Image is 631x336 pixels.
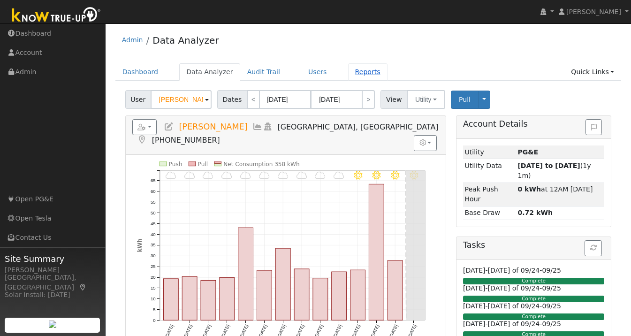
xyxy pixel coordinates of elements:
[354,171,362,179] i: 9/20 - Clear
[334,171,344,179] i: 9/19 - MostlyCloudy
[166,171,176,179] i: 9/10 - MostlyCloudy
[463,119,604,129] h5: Account Details
[240,63,287,81] a: Audit Trail
[463,159,516,183] td: Utility Data
[278,122,439,131] span: [GEOGRAPHIC_DATA], [GEOGRAPHIC_DATA]
[5,290,100,300] div: Solar Install: [DATE]
[517,162,580,169] strong: [DATE] to [DATE]
[257,270,272,320] rect: onclick=""
[179,63,240,81] a: Data Analyzer
[198,161,208,168] text: Pull
[151,178,156,183] text: 65
[223,161,300,168] text: Net Consumption 358 kWh
[463,302,604,310] h6: [DATE]-[DATE] of 09/24-09/25
[517,162,591,179] span: (1y 1m)
[252,122,263,131] a: Multi-Series Graph
[517,148,538,156] strong: ID: 17324628, authorized: 09/24/25
[79,283,87,291] a: Map
[169,161,182,168] text: Push
[182,276,197,320] rect: onclick=""
[136,238,143,252] text: kWh
[369,184,384,320] rect: onclick=""
[388,260,403,320] rect: onclick=""
[585,119,602,135] button: Issue History
[463,278,604,284] div: Complete
[585,240,602,256] button: Refresh
[151,210,156,215] text: 50
[238,228,253,320] rect: onclick=""
[294,269,309,320] rect: onclick=""
[151,296,156,301] text: 10
[348,63,388,81] a: Reports
[517,185,541,193] strong: 0 kWh
[49,321,56,328] img: retrieve
[278,171,289,179] i: 9/16 - MostlyCloudy
[315,171,326,179] i: 9/18 - MostlyCloudy
[151,221,156,226] text: 45
[463,313,604,320] div: Complete
[313,278,328,321] rect: onclick=""
[459,96,471,103] span: Pull
[221,171,232,179] i: 9/13 - MostlyCloudy
[137,135,147,145] a: Map
[463,145,516,159] td: Utility
[275,248,290,320] rect: onclick=""
[451,91,479,109] button: Pull
[380,90,407,109] span: View
[463,296,604,302] div: Complete
[115,63,166,81] a: Dashboard
[151,253,156,258] text: 30
[151,264,156,269] text: 25
[5,252,100,265] span: Site Summary
[153,307,155,312] text: 5
[301,63,334,81] a: Users
[517,209,553,216] strong: 0.72 kWh
[179,122,247,131] span: [PERSON_NAME]
[362,90,375,109] a: >
[463,267,604,275] h6: [DATE]-[DATE] of 09/24-09/25
[350,270,365,320] rect: onclick=""
[463,183,516,206] td: Peak Push Hour
[566,8,621,15] span: [PERSON_NAME]
[240,171,251,179] i: 9/14 - MostlyCloudy
[163,279,178,320] rect: onclick=""
[164,122,174,131] a: Edit User (37850)
[259,171,270,179] i: 9/15 - MostlyCloudy
[391,171,400,179] i: 9/22 - Clear
[152,35,219,46] a: Data Analyzer
[5,273,100,292] div: [GEOGRAPHIC_DATA], [GEOGRAPHIC_DATA]
[151,243,156,248] text: 35
[296,171,307,179] i: 9/17 - MostlyCloudy
[220,278,235,321] rect: onclick=""
[151,189,156,194] text: 60
[263,122,273,131] a: Login As (last Never)
[373,171,381,179] i: 9/21 - Clear
[122,36,143,44] a: Admin
[151,285,156,290] text: 15
[7,5,106,26] img: Know True-Up
[125,90,151,109] span: User
[152,136,220,145] span: [PHONE_NUMBER]
[463,206,516,220] td: Base Draw
[153,318,156,323] text: 0
[463,284,604,292] h6: [DATE]-[DATE] of 09/24-09/25
[463,240,604,250] h5: Tasks
[463,320,604,328] h6: [DATE]-[DATE] of 09/24-09/25
[201,281,216,321] rect: onclick=""
[332,272,347,320] rect: onclick=""
[151,90,212,109] input: Select a User
[203,171,213,179] i: 9/12 - MostlyCloudy
[516,183,604,206] td: at 12AM [DATE]
[407,90,445,109] button: Utility
[217,90,247,109] span: Dates
[247,90,260,109] a: <
[151,232,156,237] text: 40
[5,265,100,275] div: [PERSON_NAME]
[151,199,156,205] text: 55
[184,171,195,179] i: 9/11 - MostlyCloudy
[564,63,621,81] a: Quick Links
[151,275,156,280] text: 20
